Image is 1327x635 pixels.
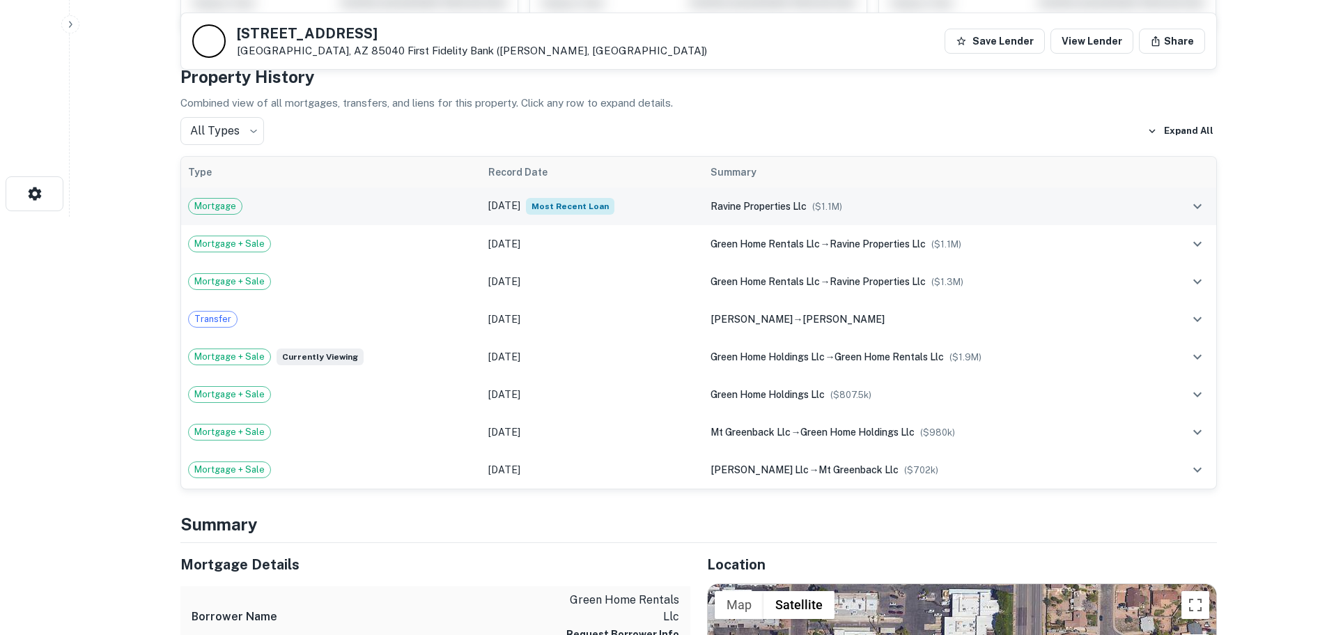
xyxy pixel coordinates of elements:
td: [DATE] [481,338,704,376]
td: [DATE] [481,188,704,225]
div: → [711,312,1149,327]
button: Expand All [1144,121,1217,141]
span: ($ 702k ) [904,465,938,475]
button: expand row [1186,194,1209,218]
span: mt greenback llc [711,427,791,438]
span: ($ 1.9M ) [949,352,981,362]
td: [DATE] [481,300,704,338]
div: → [711,236,1149,252]
h5: Mortgage Details [180,554,690,575]
div: → [711,424,1149,440]
span: Mortgage + Sale [189,237,270,251]
th: Type [181,157,482,188]
td: [DATE] [481,225,704,263]
div: All Types [180,117,264,145]
span: ravine properties llc [830,276,926,287]
span: Mortgage + Sale [189,463,270,477]
button: expand row [1186,232,1209,256]
p: [GEOGRAPHIC_DATA], AZ 85040 [237,45,707,57]
span: ravine properties llc [830,238,926,250]
span: Mortgage [189,199,242,213]
p: Combined view of all mortgages, transfers, and liens for this property. Click any row to expand d... [180,95,1217,112]
span: Transfer [189,312,237,326]
th: Record Date [481,157,704,188]
td: [DATE] [481,451,704,489]
div: → [711,274,1149,289]
button: expand row [1186,458,1209,482]
button: expand row [1186,420,1209,444]
div: → [711,349,1149,365]
button: expand row [1186,270,1209,293]
td: [DATE] [481,263,704,300]
td: [DATE] [481,413,704,451]
span: ravine properties llc [711,201,807,212]
span: Mortgage + Sale [189,275,270,289]
button: Toggle fullscreen view [1181,591,1209,619]
p: green home rentals llc [554,592,679,625]
span: green home holdings llc [711,351,825,362]
span: Currently viewing [277,349,364,365]
button: Show satellite imagery [763,591,835,619]
span: Most Recent Loan [526,198,614,215]
span: mt greenback llc [818,464,899,475]
button: Show street map [715,591,763,619]
a: First Fidelity Bank ([PERSON_NAME], [GEOGRAPHIC_DATA]) [408,45,707,56]
span: green home rentals llc [835,351,944,362]
span: ($ 980k ) [920,427,955,438]
td: [DATE] [481,376,704,413]
button: expand row [1186,345,1209,369]
span: ($ 807.5k ) [830,390,871,400]
span: Mortgage + Sale [189,388,270,401]
h5: [STREET_ADDRESS] [237,26,707,40]
button: expand row [1186,383,1209,406]
span: ($ 1.3M ) [931,277,963,287]
span: Mortgage + Sale [189,425,270,439]
span: ($ 1.1M ) [931,239,961,250]
span: green home holdings llc [800,427,915,438]
span: [PERSON_NAME] [802,314,885,325]
h4: Summary [180,512,1217,537]
h4: Property History [180,64,1217,89]
span: [PERSON_NAME] [711,314,793,325]
th: Summary [704,157,1156,188]
span: Mortgage + Sale [189,350,270,364]
span: [PERSON_NAME] llc [711,464,809,475]
a: View Lender [1050,29,1133,54]
div: → [711,462,1149,477]
span: green home rentals llc [711,276,820,287]
button: Save Lender [945,29,1045,54]
h5: Location [707,554,1217,575]
h6: Borrower Name [192,609,277,625]
span: ($ 1.1M ) [812,201,842,212]
button: Share [1139,29,1205,54]
span: green home holdings llc [711,389,825,400]
button: expand row [1186,307,1209,331]
iframe: Chat Widget [1257,523,1327,590]
span: green home rentals llc [711,238,820,250]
